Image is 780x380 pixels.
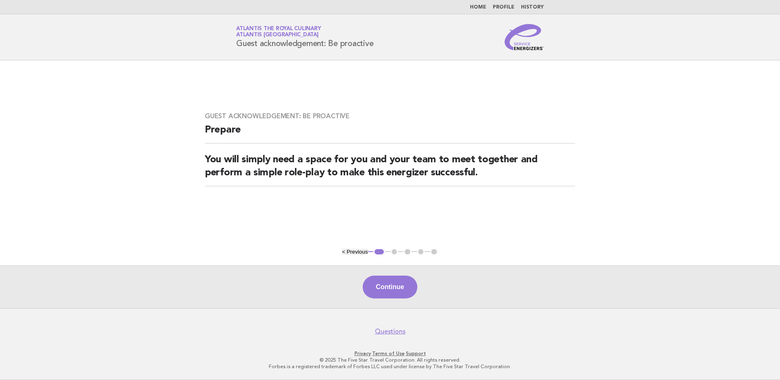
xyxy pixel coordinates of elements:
p: © 2025 The Five Star Travel Corporation. All rights reserved. [140,357,640,363]
a: Home [470,5,486,10]
a: Privacy [355,351,371,356]
button: Continue [363,276,417,298]
a: Profile [493,5,514,10]
a: Support [406,351,426,356]
h1: Guest acknowledgement: Be proactive [236,27,373,48]
a: Atlantis the Royal CulinaryAtlantis [GEOGRAPHIC_DATA] [236,26,321,38]
span: Atlantis [GEOGRAPHIC_DATA] [236,33,319,38]
button: 1 [373,248,385,256]
h2: Prepare [205,124,575,144]
a: Questions [375,327,406,336]
img: Service Energizers [505,24,544,50]
button: < Previous [342,249,368,255]
h3: Guest acknowledgement: Be proactive [205,112,575,120]
h2: You will simply need a space for you and your team to meet together and perform a simple role-pla... [205,153,575,186]
p: Forbes is a registered trademark of Forbes LLC used under license by The Five Star Travel Corpora... [140,363,640,370]
a: History [521,5,544,10]
p: · · [140,350,640,357]
a: Terms of Use [372,351,405,356]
